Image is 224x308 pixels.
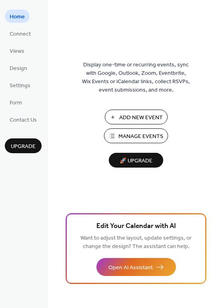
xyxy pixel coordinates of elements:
[10,47,24,56] span: Views
[96,221,176,232] span: Edit Your Calendar with AI
[5,138,42,153] button: Upgrade
[10,99,22,107] span: Form
[118,132,163,141] span: Manage Events
[105,110,168,124] button: Add New Event
[114,156,158,166] span: 🚀 Upgrade
[80,233,192,252] span: Want to adjust the layout, update settings, or change the design? The assistant can help.
[10,30,31,38] span: Connect
[104,128,168,143] button: Manage Events
[5,10,30,23] a: Home
[5,78,35,92] a: Settings
[11,142,36,151] span: Upgrade
[5,61,32,74] a: Design
[10,64,27,73] span: Design
[5,96,27,109] a: Form
[119,114,163,122] span: Add New Event
[10,82,30,90] span: Settings
[82,61,190,94] span: Display one-time or recurring events, sync with Google, Outlook, Zoom, Eventbrite, Wix Events or ...
[108,264,153,272] span: Open AI Assistant
[10,116,37,124] span: Contact Us
[5,44,29,57] a: Views
[10,13,25,21] span: Home
[5,27,36,40] a: Connect
[96,258,176,276] button: Open AI Assistant
[109,153,163,168] button: 🚀 Upgrade
[5,113,42,126] a: Contact Us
